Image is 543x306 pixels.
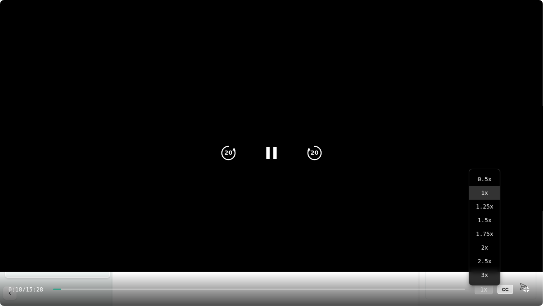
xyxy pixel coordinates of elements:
[469,241,500,255] li: 2 x
[469,172,500,186] li: 0.5 x
[469,227,500,241] li: 1.75 x
[469,186,500,200] li: 1 x
[469,200,500,214] li: 1.25 x
[469,268,500,282] li: 3 x
[469,214,500,227] li: 1.5 x
[469,255,500,268] li: 2.5 x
